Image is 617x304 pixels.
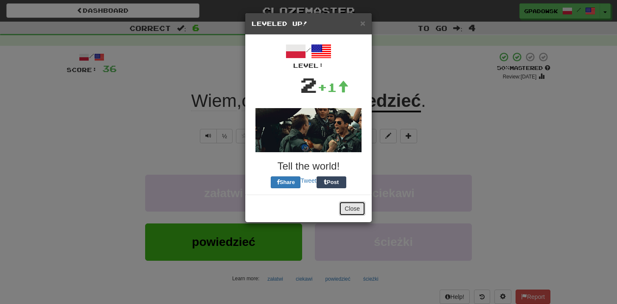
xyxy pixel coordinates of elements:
div: +1 [317,79,349,96]
button: Close [339,201,365,216]
div: Level: [252,61,365,70]
div: 2 [300,70,317,100]
img: topgun-769e91374289d1a7cee4bdcce2229f64f1fa97f7cbbef9a35b896cb17c9c8419.gif [255,108,362,152]
button: Post [317,176,346,188]
button: Close [360,19,365,28]
a: Tweet [300,177,316,184]
h3: Tell the world! [252,161,365,172]
span: × [360,18,365,28]
div: / [252,41,365,70]
h5: Leveled Up! [252,20,365,28]
button: Share [271,176,300,188]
